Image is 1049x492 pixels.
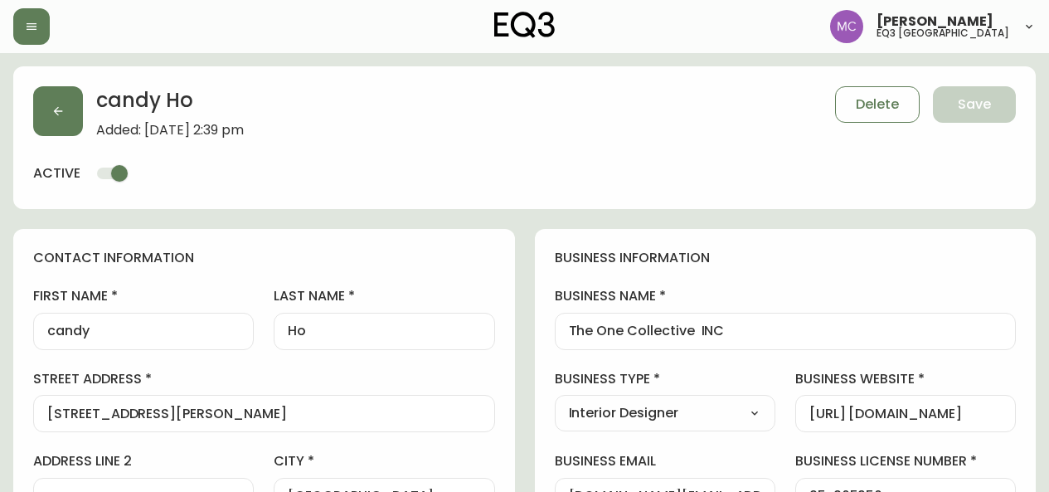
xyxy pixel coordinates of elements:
[494,12,556,38] img: logo
[856,95,899,114] span: Delete
[877,28,1009,38] h5: eq3 [GEOGRAPHIC_DATA]
[795,452,1016,470] label: business license number
[555,249,1017,267] h4: business information
[274,287,494,305] label: last name
[33,164,80,183] h4: active
[33,287,254,305] label: first name
[555,452,775,470] label: business email
[555,287,1017,305] label: business name
[274,452,494,470] label: city
[809,406,1002,421] input: https://www.designshop.com
[33,249,495,267] h4: contact information
[96,86,244,123] h2: candy Ho
[835,86,920,123] button: Delete
[795,370,1016,388] label: business website
[96,123,244,138] span: Added: [DATE] 2:39 pm
[33,370,495,388] label: street address
[33,452,254,470] label: address line 2
[830,10,863,43] img: 6dbdb61c5655a9a555815750a11666cc
[877,15,993,28] span: [PERSON_NAME]
[555,370,775,388] label: business type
